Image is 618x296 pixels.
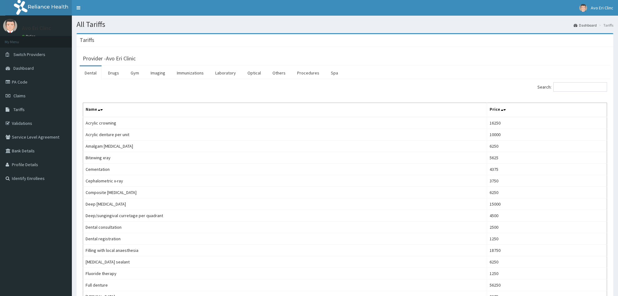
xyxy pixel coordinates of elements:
[487,129,607,140] td: 10000
[103,66,124,79] a: Drugs
[487,117,607,129] td: 16250
[126,66,144,79] a: Gym
[487,279,607,291] td: 56250
[292,66,324,79] a: Procedures
[83,279,487,291] td: Full denture
[83,129,487,140] td: Acrylic denture per unit
[591,5,613,11] span: Avo Eri Clinc
[77,20,613,28] h1: All Tariffs
[146,66,170,79] a: Imaging
[13,52,45,57] span: Switch Providers
[83,256,487,268] td: [MEDICAL_DATA] sealant
[22,34,37,38] a: Online
[210,66,241,79] a: Laboratory
[83,175,487,187] td: Cephalometric x-ray
[487,233,607,245] td: 1250
[80,66,102,79] a: Dental
[579,4,587,12] img: User Image
[13,107,25,112] span: Tariffs
[83,268,487,279] td: Fluoride therapy
[487,268,607,279] td: 1250
[83,140,487,152] td: Amalgam [MEDICAL_DATA]
[487,245,607,256] td: 18750
[487,187,607,198] td: 6250
[487,175,607,187] td: 3750
[326,66,343,79] a: Spa
[13,93,26,99] span: Claims
[83,245,487,256] td: Filling with local anaesthesia
[487,256,607,268] td: 6250
[487,152,607,164] td: 5625
[553,82,607,92] input: Search:
[83,187,487,198] td: Composite [MEDICAL_DATA]
[22,25,51,31] p: Avo Eri Clinc
[83,103,487,117] th: Name
[83,56,136,61] h3: Provider - Avo Eri Clinic
[3,19,17,33] img: User Image
[83,198,487,210] td: Deep [MEDICAL_DATA]
[487,164,607,175] td: 4375
[83,117,487,129] td: Acrylic crowning
[83,152,487,164] td: Bitewing xray
[83,164,487,175] td: Cementation
[83,233,487,245] td: Dental registration
[80,37,94,43] h3: Tariffs
[487,140,607,152] td: 6250
[487,198,607,210] td: 15000
[597,23,613,28] li: Tariffs
[83,222,487,233] td: Dental consultation
[13,65,34,71] span: Dashboard
[574,23,597,28] a: Dashboard
[487,222,607,233] td: 2500
[487,103,607,117] th: Price
[487,210,607,222] td: 4500
[242,66,266,79] a: Optical
[172,66,209,79] a: Immunizations
[83,210,487,222] td: Deep/sungingival curretage per quadrant
[267,66,291,79] a: Others
[537,82,607,92] label: Search:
